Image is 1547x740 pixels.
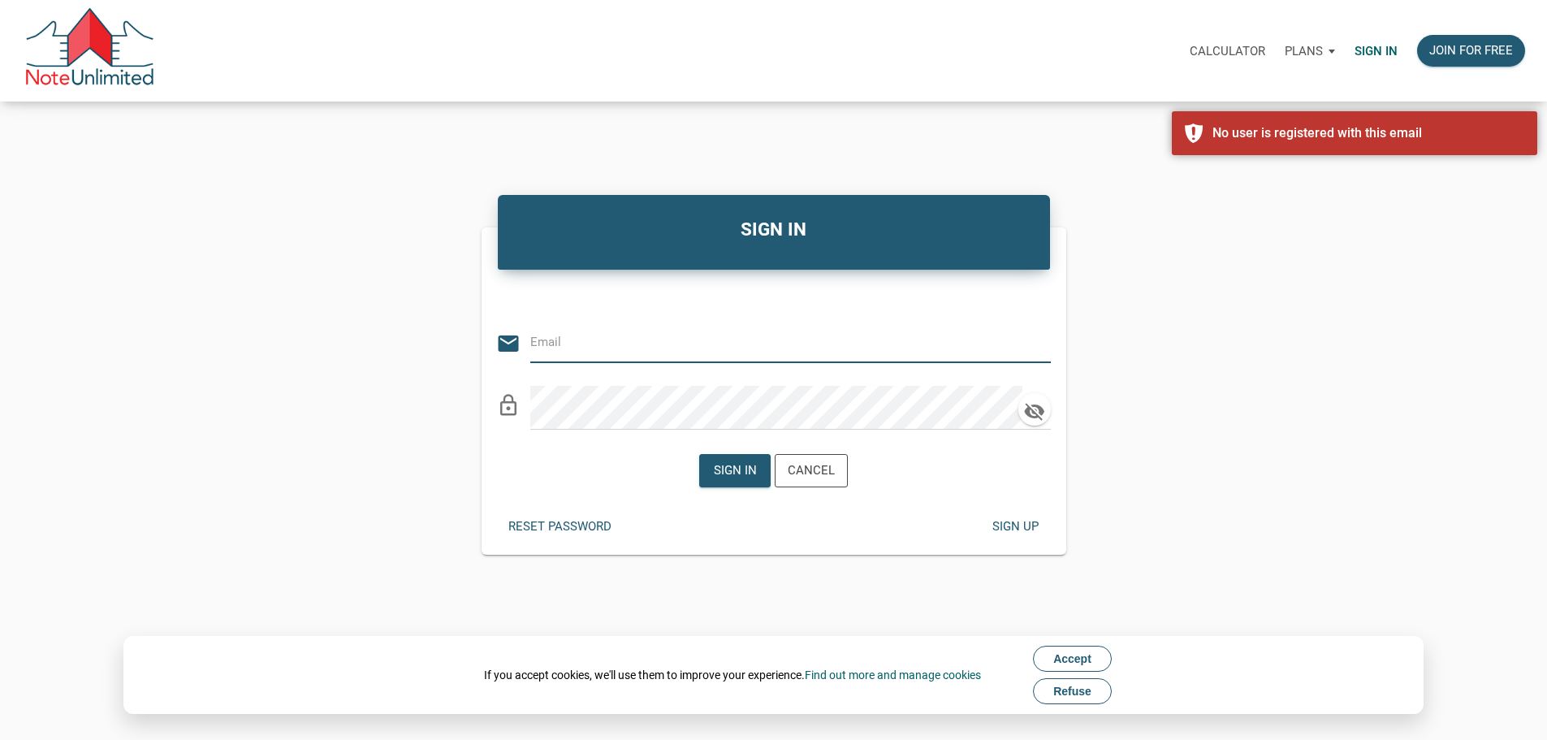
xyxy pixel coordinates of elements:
p: Sign in [1355,44,1398,58]
button: Sign up [979,511,1051,543]
button: Join for free [1417,35,1525,67]
h4: SIGN IN [510,216,1038,244]
div: Sign in [714,461,757,480]
button: Plans [1275,27,1345,76]
div: If you accept cookies, we'll use them to improve your experience. [484,667,981,683]
a: Find out more and manage cookies [805,669,981,682]
p: Calculator [1190,44,1265,58]
i: email [496,331,521,356]
input: Email [530,324,1026,361]
button: Cancel [775,454,848,487]
p: Plans [1285,44,1323,58]
span: Refuse [1053,685,1091,698]
div: No user is registered with this email [1212,123,1525,143]
a: Sign in [1345,25,1407,76]
button: Refuse [1033,678,1112,704]
i: lock_outline [496,393,521,418]
div: Sign up [992,517,1038,536]
button: Sign in [699,454,771,487]
button: Reset password [496,511,624,543]
span: Accept [1053,652,1091,665]
a: Calculator [1180,25,1275,76]
div: Join for free [1429,41,1513,60]
a: Join for free [1407,25,1535,76]
a: Plans [1275,25,1345,76]
div: Reset password [508,517,611,536]
img: NoteUnlimited [24,8,155,93]
button: Accept [1033,646,1112,672]
div: Cancel [788,461,835,480]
